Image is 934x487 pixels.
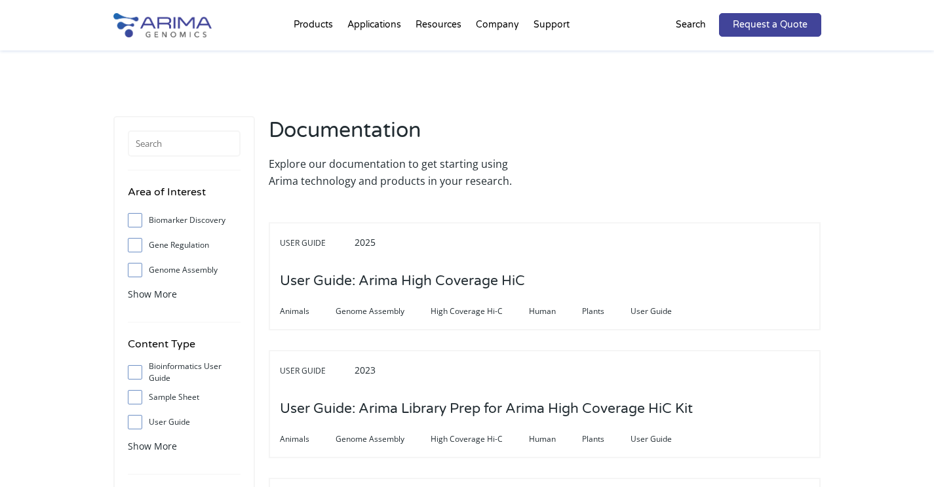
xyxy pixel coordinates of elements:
p: Search [676,16,706,33]
span: User Guide [280,235,352,251]
span: High Coverage Hi-C [431,431,529,447]
span: Human [529,303,582,319]
span: Animals [280,431,336,447]
label: Genome Assembly [128,260,241,280]
h3: User Guide: Arima High Coverage HiC [280,261,525,302]
span: User Guide [631,303,698,319]
span: Genome Assembly [336,431,431,447]
h3: User Guide: Arima Library Prep for Arima High Coverage HiC Kit [280,389,693,429]
span: Animals [280,303,336,319]
a: User Guide: Arima Library Prep for Arima High Coverage HiC Kit [280,402,693,416]
label: Gene Regulation [128,235,241,255]
span: 2025 [355,236,376,248]
input: Search [128,130,241,157]
span: Genome Assembly [336,303,431,319]
label: Sample Sheet [128,387,241,407]
span: Show More [128,288,177,300]
span: Plants [582,303,631,319]
span: Show More [128,440,177,452]
span: Human [529,431,582,447]
a: Request a Quote [719,13,821,37]
a: User Guide: Arima High Coverage HiC [280,274,525,288]
p: Explore our documentation to get starting using Arima technology and products in your research. [269,155,538,189]
label: Biomarker Discovery [128,210,241,230]
span: High Coverage Hi-C [431,303,529,319]
label: Bioinformatics User Guide [128,362,241,382]
h4: Content Type [128,336,241,362]
img: Arima-Genomics-logo [113,13,212,37]
label: User Guide [128,412,241,432]
span: 2023 [355,364,376,376]
span: Plants [582,431,631,447]
span: User Guide [280,363,352,379]
span: User Guide [631,431,698,447]
h2: Documentation [269,116,538,155]
h4: Area of Interest [128,184,241,210]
